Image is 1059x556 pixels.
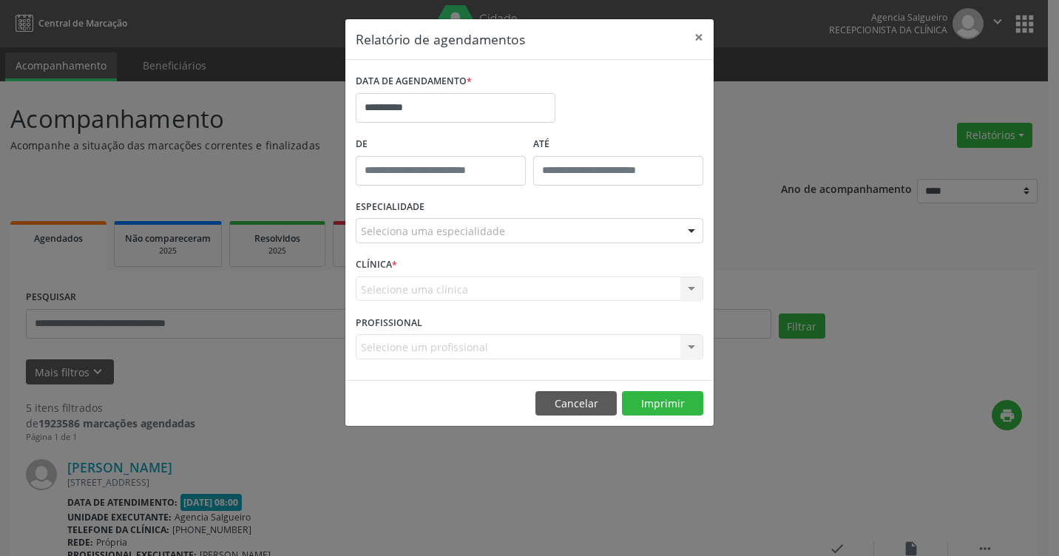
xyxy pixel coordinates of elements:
[356,196,424,219] label: ESPECIALIDADE
[356,133,526,156] label: De
[356,254,397,277] label: CLÍNICA
[356,70,472,93] label: DATA DE AGENDAMENTO
[684,19,714,55] button: Close
[622,391,703,416] button: Imprimir
[356,311,422,334] label: PROFISSIONAL
[535,391,617,416] button: Cancelar
[533,133,703,156] label: ATÉ
[361,223,505,239] span: Seleciona uma especialidade
[356,30,525,49] h5: Relatório de agendamentos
